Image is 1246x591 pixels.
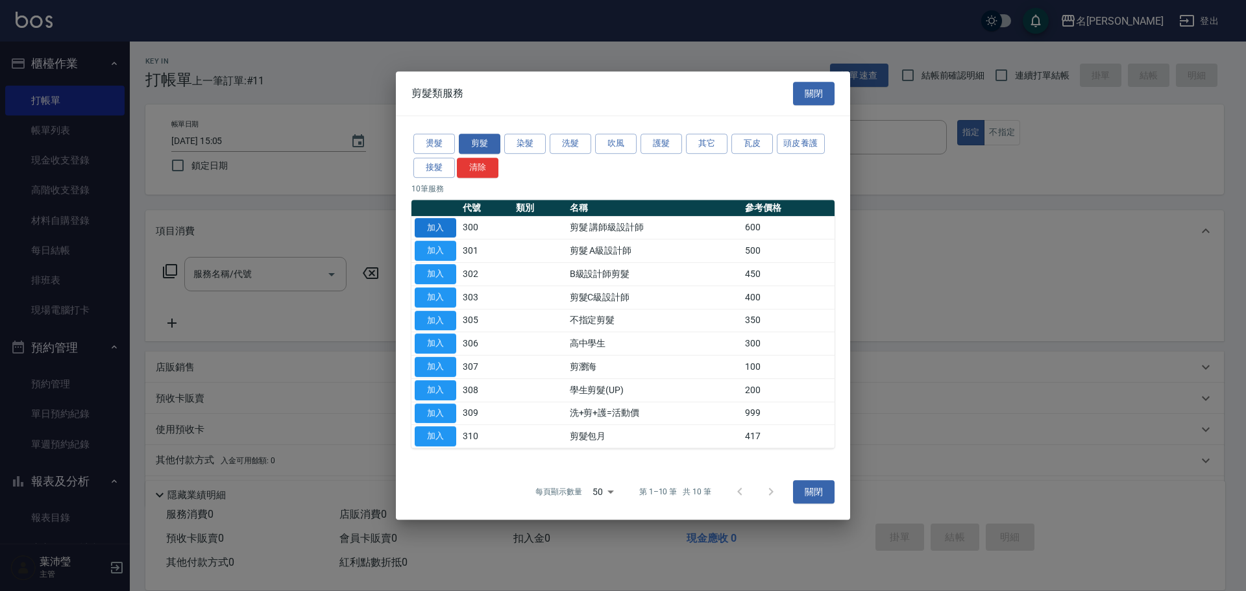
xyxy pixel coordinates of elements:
td: 剪髮C級設計師 [567,285,742,309]
td: 300 [742,332,835,356]
button: 接髮 [413,158,455,178]
td: 600 [742,216,835,239]
td: 309 [459,402,513,425]
td: 剪瀏海 [567,356,742,379]
button: 加入 [415,380,456,400]
p: 第 1–10 筆 共 10 筆 [639,486,711,498]
button: 燙髮 [413,134,455,154]
td: 學生剪髮(UP) [567,378,742,402]
span: 剪髮類服務 [411,87,463,100]
button: 清除 [457,158,498,178]
button: 洗髮 [550,134,591,154]
td: 307 [459,356,513,379]
td: 400 [742,285,835,309]
th: 參考價格 [742,200,835,217]
td: 200 [742,378,835,402]
button: 頭皮養護 [777,134,825,154]
div: 50 [587,474,618,509]
button: 加入 [415,311,456,331]
button: 瓦皮 [731,134,773,154]
td: 308 [459,378,513,402]
td: 450 [742,263,835,286]
button: 關閉 [793,82,835,106]
button: 加入 [415,241,456,261]
td: 不指定剪髮 [567,309,742,332]
button: 加入 [415,264,456,284]
td: 高中學生 [567,332,742,356]
button: 染髮 [504,134,546,154]
td: 303 [459,285,513,309]
td: 310 [459,425,513,448]
button: 關閉 [793,480,835,504]
td: 350 [742,309,835,332]
td: B級設計師剪髮 [567,263,742,286]
td: 洗+剪+護=活動價 [567,402,742,425]
td: 999 [742,402,835,425]
td: 301 [459,239,513,263]
button: 護髮 [641,134,682,154]
button: 加入 [415,218,456,238]
td: 100 [742,356,835,379]
button: 加入 [415,404,456,424]
button: 吹風 [595,134,637,154]
button: 加入 [415,287,456,308]
td: 305 [459,309,513,332]
td: 417 [742,425,835,448]
td: 剪髮 A級設計師 [567,239,742,263]
p: 每頁顯示數量 [535,486,582,498]
button: 加入 [415,357,456,377]
button: 加入 [415,333,456,354]
td: 302 [459,263,513,286]
td: 剪髮包月 [567,425,742,448]
td: 300 [459,216,513,239]
th: 類別 [513,200,566,217]
button: 剪髮 [459,134,500,154]
th: 代號 [459,200,513,217]
td: 剪髮 講師級設計師 [567,216,742,239]
button: 其它 [686,134,727,154]
button: 加入 [415,426,456,446]
td: 306 [459,332,513,356]
p: 10 筆服務 [411,183,835,195]
td: 500 [742,239,835,263]
th: 名稱 [567,200,742,217]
